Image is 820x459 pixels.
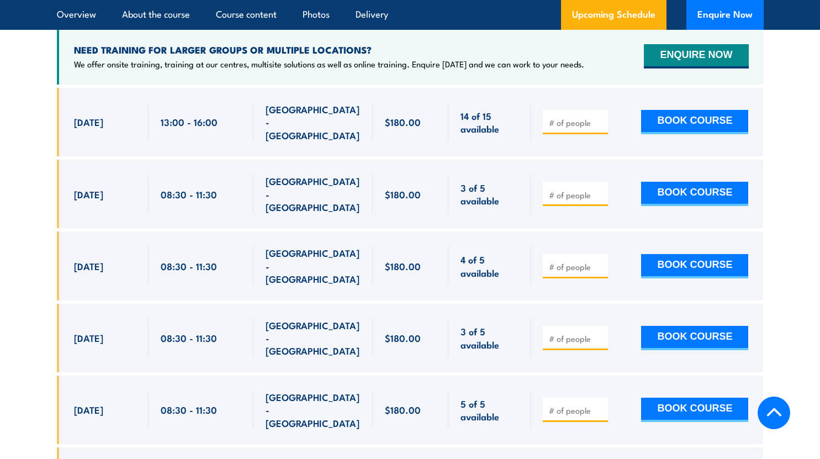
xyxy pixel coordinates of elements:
span: $180.00 [385,115,421,128]
span: [DATE] [74,331,103,344]
span: $180.00 [385,188,421,201]
input: # of people [549,333,604,344]
input: # of people [549,117,604,128]
span: [GEOGRAPHIC_DATA] - [GEOGRAPHIC_DATA] [266,319,361,357]
span: [GEOGRAPHIC_DATA] - [GEOGRAPHIC_DATA] [266,175,361,213]
button: BOOK COURSE [641,254,748,278]
span: 4 of 5 available [461,253,519,279]
button: BOOK COURSE [641,398,748,422]
span: [GEOGRAPHIC_DATA] - [GEOGRAPHIC_DATA] [266,246,361,285]
input: # of people [549,405,604,416]
span: $180.00 [385,260,421,272]
h4: NEED TRAINING FOR LARGER GROUPS OR MULTIPLE LOCATIONS? [74,44,584,56]
span: 08:30 - 11:30 [161,260,217,272]
span: 3 of 5 available [461,181,519,207]
span: 14 of 15 available [461,109,519,135]
span: 08:30 - 11:30 [161,403,217,416]
span: [GEOGRAPHIC_DATA] - [GEOGRAPHIC_DATA] [266,391,361,429]
span: $180.00 [385,331,421,344]
span: 3 of 5 available [461,325,519,351]
span: [DATE] [74,260,103,272]
span: [DATE] [74,403,103,416]
button: BOOK COURSE [641,182,748,206]
span: 13:00 - 16:00 [161,115,218,128]
button: BOOK COURSE [641,326,748,350]
input: # of people [549,261,604,272]
button: ENQUIRE NOW [644,44,748,68]
span: [GEOGRAPHIC_DATA] - [GEOGRAPHIC_DATA] [266,103,361,141]
span: $180.00 [385,403,421,416]
span: 5 of 5 available [461,397,519,423]
span: [DATE] [74,188,103,201]
span: 08:30 - 11:30 [161,331,217,344]
span: [DATE] [74,115,103,128]
span: 08:30 - 11:30 [161,188,217,201]
button: BOOK COURSE [641,110,748,134]
input: # of people [549,189,604,201]
p: We offer onsite training, training at our centres, multisite solutions as well as online training... [74,59,584,70]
